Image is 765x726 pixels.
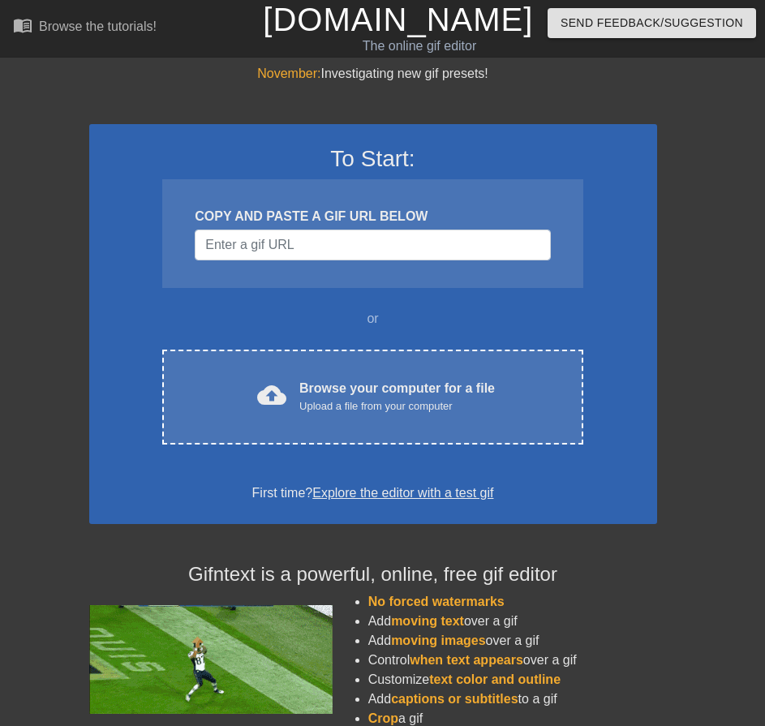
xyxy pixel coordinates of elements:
div: or [131,309,615,329]
a: [DOMAIN_NAME] [263,2,533,37]
span: November: [257,67,320,80]
div: Browse your computer for a file [299,379,495,415]
span: moving images [391,634,485,647]
button: Send Feedback/Suggestion [548,8,756,38]
a: Browse the tutorials! [13,15,157,41]
div: First time? [110,483,636,503]
input: Username [195,230,550,260]
li: Add over a gif [368,612,657,631]
li: Add over a gif [368,631,657,651]
span: Send Feedback/Suggestion [561,13,743,33]
span: Crop [368,711,398,725]
div: Investigating new gif presets! [89,64,657,84]
span: menu_book [13,15,32,35]
span: moving text [391,614,464,628]
li: Add to a gif [368,689,657,709]
h3: To Start: [110,145,636,173]
span: when text appears [410,653,523,667]
h4: Gifntext is a powerful, online, free gif editor [89,563,657,586]
img: football_small.gif [89,605,333,714]
span: captions or subtitles [391,692,518,706]
li: Customize [368,670,657,689]
span: text color and outline [429,672,561,686]
div: The online gif editor [263,37,575,56]
div: COPY AND PASTE A GIF URL BELOW [195,207,550,226]
li: Control over a gif [368,651,657,670]
span: cloud_upload [257,380,286,410]
a: Explore the editor with a test gif [312,486,493,500]
span: No forced watermarks [368,595,505,608]
div: Upload a file from your computer [299,398,495,415]
div: Browse the tutorials! [39,19,157,33]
